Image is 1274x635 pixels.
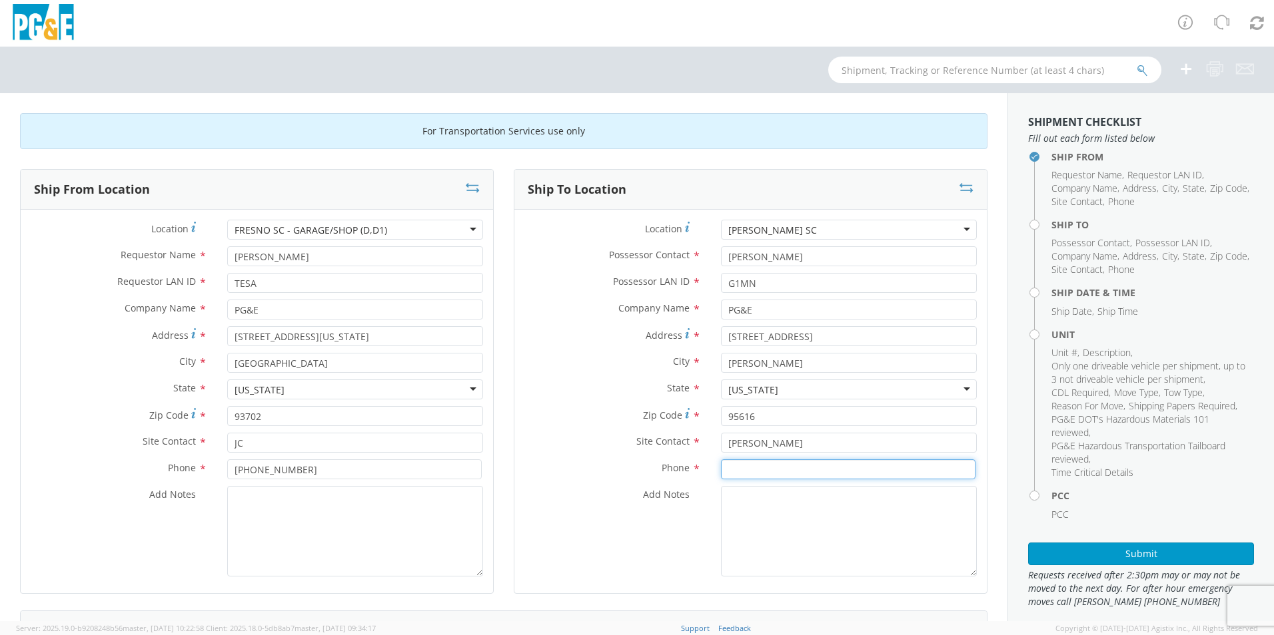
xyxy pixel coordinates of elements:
span: City [673,355,690,367]
div: [US_STATE] [235,383,285,397]
span: City [179,355,196,367]
span: Description [1083,346,1131,359]
span: Reason For Move [1051,399,1123,412]
span: master, [DATE] 10:22:58 [123,623,204,633]
span: Zip Code [643,409,682,421]
span: Add Notes [149,488,196,501]
span: Site Contact [636,435,690,447]
span: Phone [168,461,196,474]
span: Server: 2025.19.0-b9208248b56 [16,623,204,633]
span: Address [646,329,682,341]
a: Feedback [718,623,751,633]
span: Ship Date [1051,305,1092,317]
span: Address [152,329,189,341]
h4: Ship From [1051,152,1254,162]
li: , [1051,195,1105,208]
span: Copyright © [DATE]-[DATE] Agistix Inc., All Rights Reserved [1055,623,1258,634]
span: PG&E Hazardous Transportation Tailboard reviewed [1051,439,1225,465]
span: CDL Required [1051,386,1109,399]
span: Location [645,222,682,235]
span: Tow Type [1164,386,1203,399]
div: [PERSON_NAME] SC [728,224,817,237]
span: Requestor Name [121,248,196,261]
span: Phone [1108,195,1135,208]
span: Zip Code [1210,182,1247,194]
li: , [1051,236,1132,250]
span: Possessor Contact [609,248,690,261]
span: PCC [1051,508,1069,521]
li: , [1162,250,1179,263]
span: Time Critical Details [1051,466,1133,479]
li: , [1051,346,1079,359]
span: Possessor LAN ID [1135,236,1210,249]
span: Address [1123,182,1157,194]
li: , [1127,168,1204,182]
li: , [1164,386,1205,399]
div: FRESNO SC - GARAGE/SHOP (D,D1) [235,224,387,237]
li: , [1051,263,1105,276]
h3: Ship To Location [528,183,626,196]
h4: Ship Date & Time [1051,288,1254,298]
span: Site Contact [1051,195,1103,208]
span: Add Notes [643,488,690,501]
span: Move Type [1114,386,1159,399]
h4: PCC [1051,491,1254,501]
span: master, [DATE] 09:34:17 [295,623,376,633]
li: , [1051,413,1251,439]
div: For Transportation Services use only [20,113,987,149]
li: , [1129,399,1237,413]
span: Address [1123,250,1157,262]
li: , [1123,182,1159,195]
div: [US_STATE] [728,383,778,397]
h4: Ship To [1051,220,1254,230]
span: Phone [1108,263,1135,276]
li: , [1183,182,1207,195]
span: Requests received after 2:30pm may or may not be moved to the next day. For after hour emergency ... [1028,568,1254,608]
span: State [667,381,690,394]
span: Company Name [1051,250,1117,262]
span: City [1162,182,1177,194]
li: , [1051,386,1111,399]
span: Fill out each form listed below [1028,132,1254,145]
span: City [1162,250,1177,262]
li: , [1210,182,1249,195]
span: State [173,381,196,394]
span: Requestor LAN ID [1127,168,1202,181]
span: State [1183,182,1205,194]
span: Requestor Name [1051,168,1122,181]
li: , [1051,168,1124,182]
span: Requestor LAN ID [117,275,196,288]
input: Shipment, Tracking or Reference Number (at least 4 chars) [828,57,1161,83]
span: PG&E DOT's Hazardous Materials 101 reviewed [1051,413,1209,439]
span: Company Name [1051,182,1117,194]
h3: Ship From Location [34,183,150,196]
img: pge-logo-06675f144f4cfa6a6814.png [10,4,77,43]
li: , [1083,346,1133,359]
span: Ship Time [1097,305,1138,317]
span: Possessor LAN ID [613,275,690,288]
li: , [1051,399,1125,413]
span: Possessor Contact [1051,236,1130,249]
li: , [1183,250,1207,263]
li: , [1051,359,1251,386]
span: Unit # [1051,346,1077,359]
li: , [1210,250,1249,263]
span: Site Contact [143,435,196,447]
li: , [1123,250,1159,263]
li: , [1051,250,1119,263]
li: , [1051,439,1251,466]
span: Company Name [618,302,690,314]
span: Site Contact [1051,263,1103,276]
span: Zip Code [1210,250,1247,262]
span: Client: 2025.18.0-5db8ab7 [206,623,376,633]
li: , [1162,182,1179,195]
h4: Unit [1051,329,1254,339]
li: , [1114,386,1161,399]
button: Submit [1028,542,1254,565]
strong: Shipment Checklist [1028,114,1141,129]
span: State [1183,250,1205,262]
span: Phone [662,461,690,474]
li: , [1051,182,1119,195]
span: Location [151,222,189,235]
span: Shipping Papers Required [1129,399,1235,412]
